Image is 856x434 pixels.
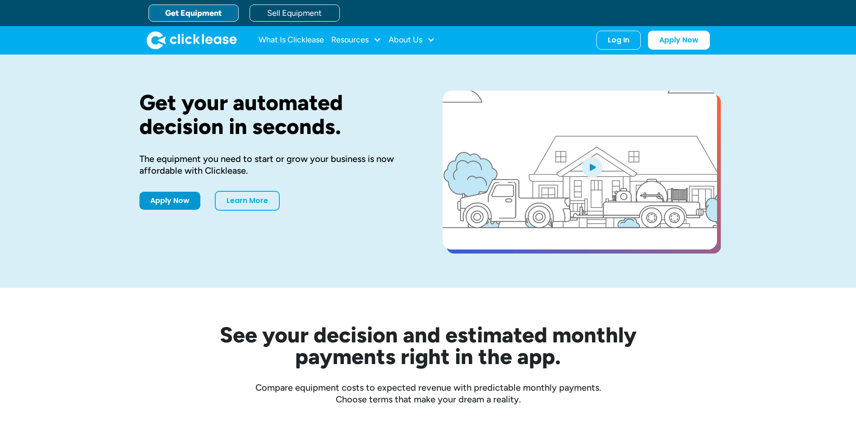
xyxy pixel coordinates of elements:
[608,36,629,45] div: Log In
[259,31,324,49] a: What Is Clicklease
[215,191,280,211] a: Learn More
[139,192,200,210] a: Apply Now
[147,31,237,49] a: home
[648,31,710,50] a: Apply Now
[139,91,414,139] h1: Get your automated decision in seconds.
[331,31,381,49] div: Resources
[148,5,239,22] a: Get Equipment
[580,154,604,180] img: Blue play button logo on a light blue circular background
[250,5,340,22] a: Sell Equipment
[139,382,717,405] div: Compare equipment costs to expected revenue with predictable monthly payments. Choose terms that ...
[389,31,435,49] div: About Us
[176,324,681,367] h2: See your decision and estimated monthly payments right in the app.
[443,91,717,249] a: open lightbox
[147,31,237,49] img: Clicklease logo
[139,153,414,176] div: The equipment you need to start or grow your business is now affordable with Clicklease.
